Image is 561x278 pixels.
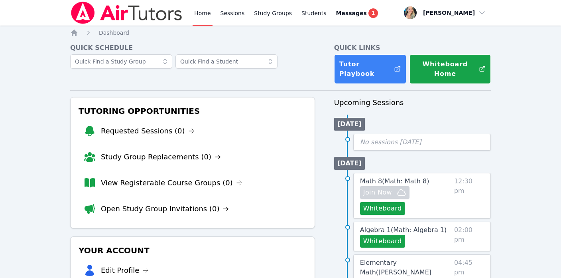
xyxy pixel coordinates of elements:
h4: Quick Schedule [70,43,315,53]
button: Whiteboard [360,235,405,248]
a: Study Group Replacements (0) [101,151,221,163]
nav: Breadcrumb [70,29,491,37]
li: [DATE] [334,118,365,131]
button: Whiteboard [360,202,405,215]
h3: Your Account [77,243,308,258]
h3: Upcoming Sessions [334,97,491,108]
span: Algebra 1 ( Math: Algebra 1 ) [360,226,447,234]
span: Dashboard [99,30,129,36]
a: Edit Profile [101,265,149,276]
a: Algebra 1(Math: Algebra 1) [360,225,447,235]
span: No sessions [DATE] [360,138,421,146]
a: Math 8(Math: Math 8) [360,177,429,186]
span: Math 8 ( Math: Math 8 ) [360,177,429,185]
input: Quick Find a Student [175,54,278,69]
span: 1 [368,8,378,18]
a: Open Study Group Invitations (0) [101,203,229,214]
h3: Tutoring Opportunities [77,104,308,118]
h4: Quick Links [334,43,491,53]
a: Requested Sessions (0) [101,125,195,137]
button: Join Now [360,186,409,199]
input: Quick Find a Study Group [70,54,172,69]
span: Messages [336,9,367,17]
a: Dashboard [99,29,129,37]
img: Air Tutors [70,2,183,24]
button: Whiteboard Home [409,54,491,84]
span: 12:30 pm [454,177,484,215]
a: View Registerable Course Groups (0) [101,177,242,189]
a: Tutor Playbook [334,54,406,84]
li: [DATE] [334,157,365,170]
span: 02:00 pm [454,225,484,248]
span: Join Now [363,188,392,197]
